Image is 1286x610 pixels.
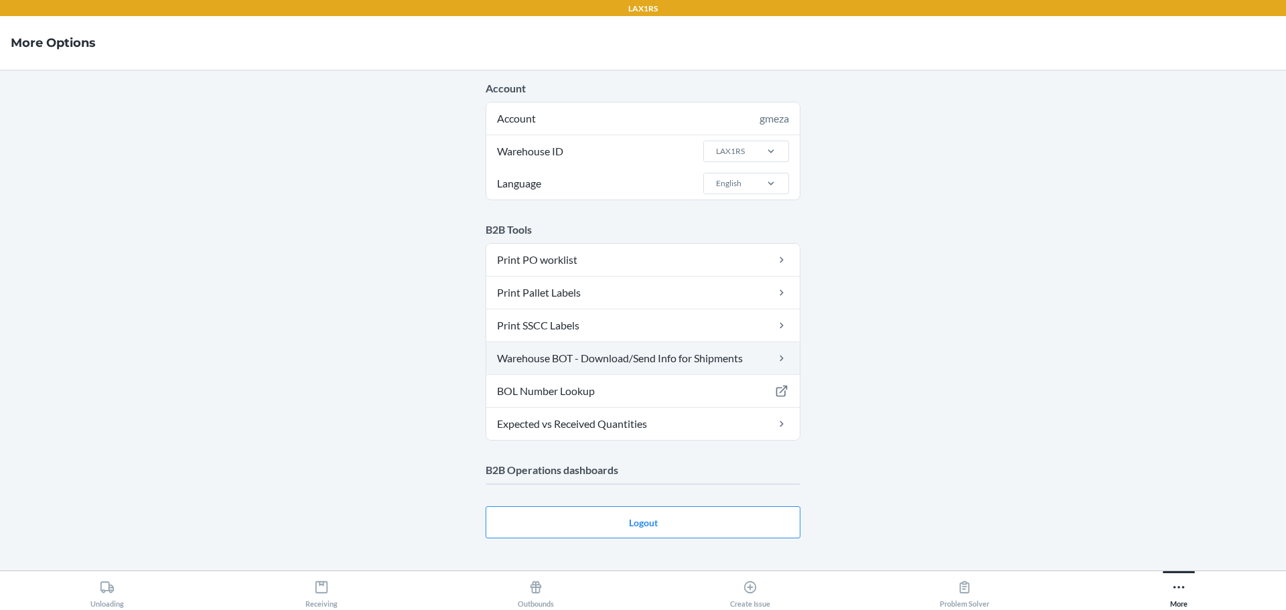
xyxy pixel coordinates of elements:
[486,102,800,135] div: Account
[1170,575,1188,608] div: More
[486,309,800,341] a: Print SSCC Labels
[730,575,770,608] div: Create Issue
[305,575,338,608] div: Receiving
[643,571,857,608] button: Create Issue
[486,408,800,440] a: Expected vs Received Quantities
[495,135,565,167] span: Warehouse ID
[486,222,800,238] p: B2B Tools
[940,575,989,608] div: Problem Solver
[495,167,543,200] span: Language
[716,177,741,189] div: English
[1072,571,1286,608] button: More
[429,571,643,608] button: Outbounds
[486,375,800,407] a: BOL Number Lookup
[716,145,745,157] div: LAX1RS
[486,80,800,96] p: Account
[486,506,800,538] button: Logout
[11,34,96,52] h4: More Options
[486,342,800,374] a: Warehouse BOT - Download/Send Info for Shipments
[715,177,716,189] input: LanguageEnglish
[90,575,124,608] div: Unloading
[857,571,1072,608] button: Problem Solver
[715,145,716,157] input: Warehouse IDLAX1RS
[760,110,789,127] div: gmeza
[486,462,800,478] p: B2B Operations dashboards
[628,3,658,15] p: LAX1RS
[486,277,800,309] a: Print Pallet Labels
[486,244,800,276] a: Print PO worklist
[518,575,554,608] div: Outbounds
[214,571,429,608] button: Receiving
